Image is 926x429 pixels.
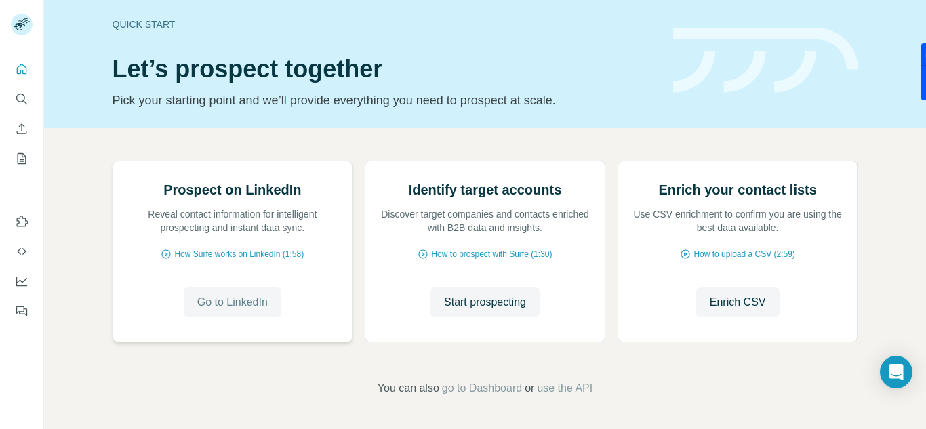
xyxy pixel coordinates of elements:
[658,180,816,199] h2: Enrich your contact lists
[113,91,657,110] p: Pick your starting point and we’ll provide everything you need to prospect at scale.
[11,57,33,81] button: Quick start
[409,180,562,199] h2: Identify target accounts
[537,380,592,396] button: use the API
[525,380,534,396] span: or
[696,287,780,317] button: Enrich CSV
[11,269,33,293] button: Dashboard
[184,287,281,317] button: Go to LinkedIn
[174,248,304,260] span: How Surfe works on LinkedIn (1:58)
[127,207,339,234] p: Reveal contact information for intelligent prospecting and instant data sync.
[11,87,33,111] button: Search
[673,28,858,94] img: banner
[710,294,766,310] span: Enrich CSV
[442,380,522,396] button: go to Dashboard
[11,239,33,264] button: Use Surfe API
[431,248,552,260] span: How to prospect with Surfe (1:30)
[430,287,540,317] button: Start prospecting
[880,356,912,388] div: Open Intercom Messenger
[379,207,591,234] p: Discover target companies and contacts enriched with B2B data and insights.
[197,294,268,310] span: Go to LinkedIn
[11,146,33,171] button: My lists
[693,248,794,260] span: How to upload a CSV (2:59)
[444,294,526,310] span: Start prospecting
[113,18,657,31] div: Quick start
[11,117,33,141] button: Enrich CSV
[113,56,657,83] h1: Let’s prospect together
[11,299,33,323] button: Feedback
[632,207,844,234] p: Use CSV enrichment to confirm you are using the best data available.
[11,209,33,234] button: Use Surfe on LinkedIn
[378,380,439,396] span: You can also
[163,180,301,199] h2: Prospect on LinkedIn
